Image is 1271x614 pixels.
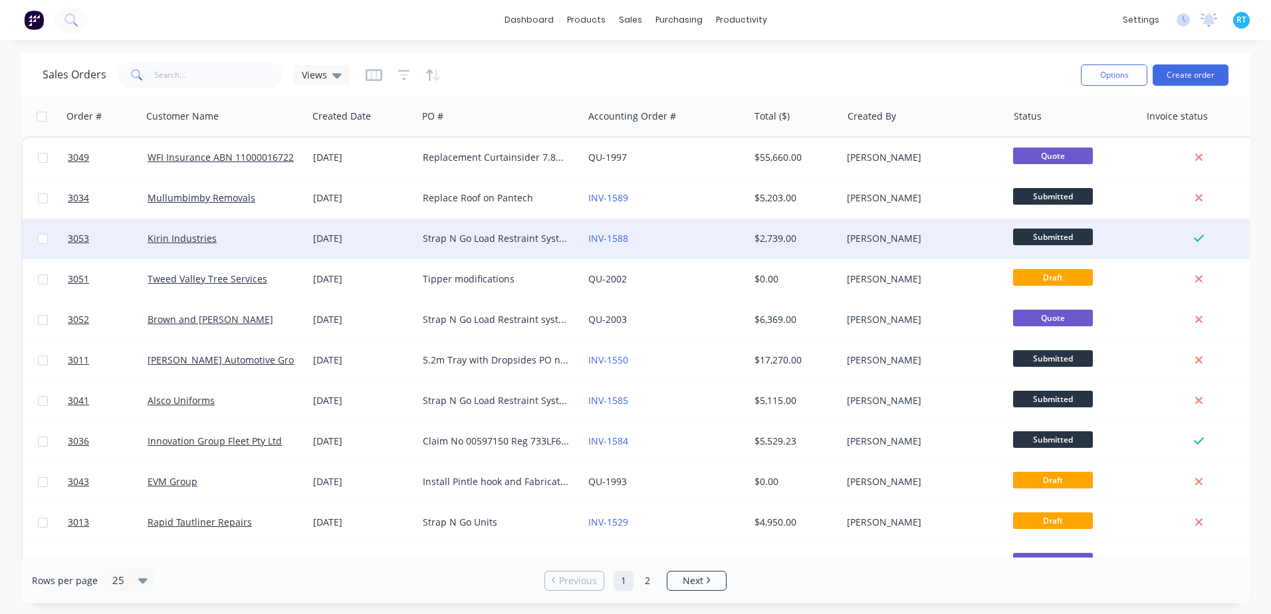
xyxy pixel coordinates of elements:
[847,191,994,205] div: [PERSON_NAME]
[560,10,612,30] div: products
[313,516,412,529] div: [DATE]
[148,435,282,447] a: Innovation Group Fleet Pty Ltd
[313,313,412,326] div: [DATE]
[588,556,627,569] a: QU-1999
[148,313,273,326] a: Brown and [PERSON_NAME]
[1013,148,1093,164] span: Quote
[68,259,148,299] a: 3051
[423,394,570,407] div: Strap N Go Load Restraint System for 24 plt Drop Deck Trailer with full Mezz Decks
[539,571,732,591] ul: Pagination
[148,272,267,285] a: Tweed Valley Tree Services
[148,394,215,407] a: Alsco Uniforms
[68,151,89,164] span: 3049
[847,516,994,529] div: [PERSON_NAME]
[1116,10,1166,30] div: settings
[847,354,994,367] div: [PERSON_NAME]
[422,110,443,123] div: PO #
[423,232,570,245] div: Strap N Go Load Restraint System for a 14plt Curtainsider
[649,10,709,30] div: purchasing
[68,138,148,177] a: 3049
[1013,350,1093,367] span: Submitted
[637,571,657,591] a: Page 2
[313,556,412,569] div: [DATE]
[754,394,832,407] div: $5,115.00
[1153,64,1228,86] button: Create order
[423,516,570,529] div: Strap N Go Units
[68,381,148,421] a: 3041
[423,191,570,205] div: Replace Roof on Pantech
[588,354,628,366] a: INV-1550
[1013,472,1093,488] span: Draft
[588,435,628,447] a: INV-1584
[68,354,89,367] span: 3011
[302,68,327,82] span: Views
[313,354,412,367] div: [DATE]
[754,556,832,569] div: $41,448.00
[313,394,412,407] div: [DATE]
[754,313,832,326] div: $6,369.00
[754,354,832,367] div: $17,270.00
[588,475,627,488] a: QU-1993
[588,232,628,245] a: INV-1588
[68,219,148,258] a: 3053
[498,10,560,30] a: dashboard
[588,394,628,407] a: INV-1585
[847,435,994,448] div: [PERSON_NAME]
[313,272,412,286] div: [DATE]
[423,354,570,367] div: 5.2m Tray with Dropsides PO no 405V133735 VIN [VEHICLE_IDENTIFICATION_NUMBER] JC00575 Deal 13896
[1013,391,1093,407] span: Submitted
[68,232,89,245] span: 3053
[1147,110,1208,123] div: Invoice status
[32,574,98,587] span: Rows per page
[68,475,89,488] span: 3043
[754,435,832,448] div: $5,529.23
[754,232,832,245] div: $2,739.00
[754,110,790,123] div: Total ($)
[68,191,89,205] span: 3034
[66,110,102,123] div: Order #
[847,232,994,245] div: [PERSON_NAME]
[313,435,412,448] div: [DATE]
[754,516,832,529] div: $4,950.00
[847,272,994,286] div: [PERSON_NAME]
[588,313,627,326] a: QU-2003
[313,191,412,205] div: [DATE]
[588,110,676,123] div: Accounting Order #
[68,394,89,407] span: 3041
[848,110,896,123] div: Created By
[559,574,597,587] span: Previous
[423,435,570,448] div: Claim No 00597150 Reg 733LF6 Pol no 322240798 GFT Booking no 597150002 Authority 597150002/EST/630RA
[1013,553,1093,569] span: Quote
[614,571,634,591] a: Page 1 is your current page
[423,151,570,164] div: Replacement Curtainsider 7.8m WFI Insurance Claim No WFI 256776999 Mercedes Benz ACTROS 3248 [PER...
[754,151,832,164] div: $55,660.00
[148,232,217,245] a: Kirin Industries
[847,313,994,326] div: [PERSON_NAME]
[68,340,148,380] a: 3011
[847,151,994,164] div: [PERSON_NAME]
[709,10,774,30] div: productivity
[1013,229,1093,245] span: Submitted
[148,556,253,569] a: FAMA Floor Resurfacing
[667,574,726,587] a: Next page
[154,62,284,88] input: Search...
[313,232,412,245] div: [DATE]
[1014,110,1042,123] div: Status
[683,574,703,587] span: Next
[68,178,148,218] a: 3034
[68,272,89,286] span: 3051
[68,300,148,340] a: 3052
[1013,310,1093,326] span: Quote
[754,475,832,488] div: $0.00
[148,516,252,528] a: Rapid Tautliner Repairs
[423,272,570,286] div: Tipper modifications
[43,68,106,81] h1: Sales Orders
[588,151,627,163] a: QU-1997
[68,313,89,326] span: 3052
[1013,512,1093,529] span: Draft
[312,110,371,123] div: Created Date
[68,502,148,542] a: 3013
[1081,64,1147,86] button: Options
[68,462,148,502] a: 3043
[423,313,570,326] div: Strap N Go Load Restraint systems for a B Double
